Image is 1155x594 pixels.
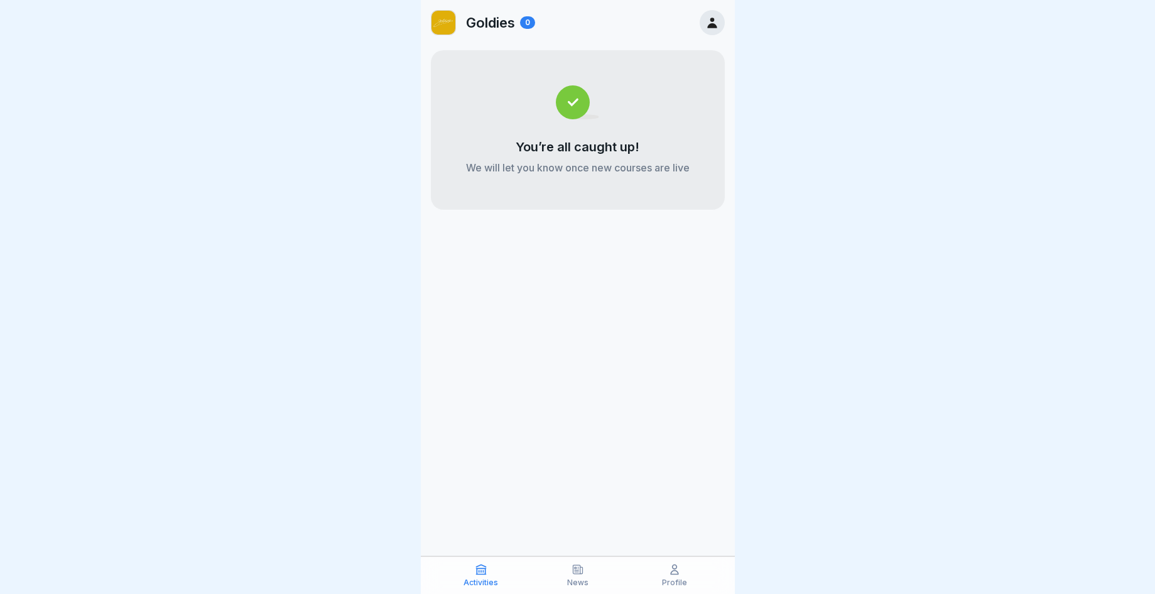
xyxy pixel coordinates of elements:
[556,85,599,119] img: completed.svg
[466,161,690,175] p: We will let you know once new courses are live
[464,578,498,587] p: Activities
[466,14,515,31] p: Goldies
[431,11,455,35] img: ebmwi866ydgloau9wqyjvut2.png
[662,578,687,587] p: Profile
[516,139,639,154] p: You’re all caught up!
[567,578,588,587] p: News
[520,16,535,29] div: 0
